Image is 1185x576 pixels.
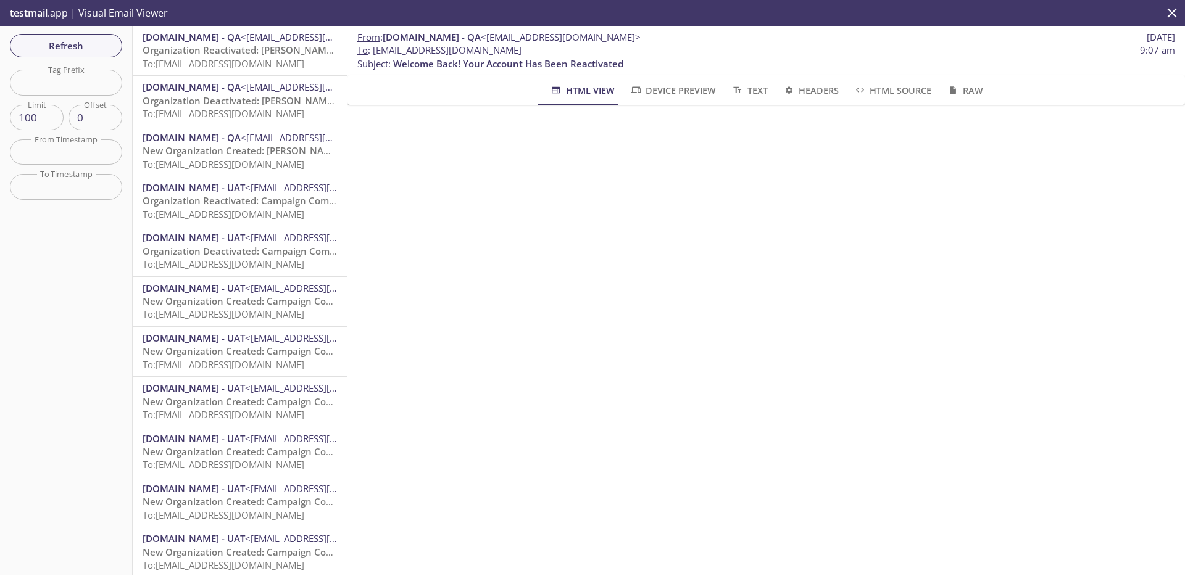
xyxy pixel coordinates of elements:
span: <[EMAIL_ADDRESS][DOMAIN_NAME]> [245,532,405,545]
span: [DOMAIN_NAME] - QA [383,31,481,43]
div: [DOMAIN_NAME] - UAT<[EMAIL_ADDRESS][DOMAIN_NAME]>New Organization Created: Campaign Composer Inte... [133,377,347,426]
span: New Organization Created: [PERSON_NAME] PLC 343 [143,144,378,157]
span: <[EMAIL_ADDRESS][DOMAIN_NAME]> [245,382,405,394]
span: [DOMAIN_NAME] - UAT [143,482,245,495]
span: <[EMAIL_ADDRESS][DOMAIN_NAME]> [241,131,401,144]
span: <[EMAIL_ADDRESS][DOMAIN_NAME]> [481,31,641,43]
span: To: [EMAIL_ADDRESS][DOMAIN_NAME] [143,509,304,521]
span: <[EMAIL_ADDRESS][DOMAIN_NAME]> [245,432,405,445]
span: <[EMAIL_ADDRESS][DOMAIN_NAME]> [245,231,405,244]
span: From [357,31,380,43]
div: [DOMAIN_NAME] - QA<[EMAIL_ADDRESS][DOMAIN_NAME]>New Organization Created: [PERSON_NAME] PLC 343To... [133,126,347,176]
span: <[EMAIL_ADDRESS][DOMAIN_NAME]> [245,482,405,495]
span: New Organization Created: Campaign Composer Integration Test-1.20250926.4 [143,345,497,357]
span: [DOMAIN_NAME] - UAT [143,332,245,344]
span: HTML View [549,83,614,98]
span: Refresh [20,38,112,54]
span: : [357,31,641,44]
span: [DOMAIN_NAME] - QA [143,31,241,43]
button: Refresh [10,34,122,57]
span: Organization Deactivated: [PERSON_NAME] LLC 235 [143,94,373,107]
span: To: [EMAIL_ADDRESS][DOMAIN_NAME] [143,458,304,471]
span: <[EMAIL_ADDRESS][DOMAIN_NAME]> [245,282,405,294]
div: [DOMAIN_NAME] - UAT<[EMAIL_ADDRESS][DOMAIN_NAME]>New Organization Created: Campaign Composer Inte... [133,277,347,326]
span: Raw [946,83,983,98]
span: [DOMAIN_NAME] - QA [143,131,241,144]
span: <[EMAIL_ADDRESS][DOMAIN_NAME]> [241,81,401,93]
span: [DOMAIN_NAME] - UAT [143,231,245,244]
span: To: [EMAIL_ADDRESS][DOMAIN_NAME] [143,358,304,371]
span: HTML Source [854,83,931,98]
span: 9:07 am [1140,44,1175,57]
span: <[EMAIL_ADDRESS][DOMAIN_NAME]> [241,31,401,43]
span: Headers [783,83,839,98]
span: Organization Reactivated: Campaign Composer Integration Test-1.20250926.4 [143,194,491,207]
span: Text [731,83,767,98]
span: Organization Reactivated: [PERSON_NAME] LLC 235 [143,44,372,56]
span: Welcome Back! Your Account Has Been Reactivated [393,57,623,70]
span: [DOMAIN_NAME] - UAT [143,382,245,394]
span: [DATE] [1147,31,1175,44]
span: [DOMAIN_NAME] - QA [143,81,241,93]
span: To: [EMAIL_ADDRESS][DOMAIN_NAME] [143,258,304,270]
div: [DOMAIN_NAME] - UAT<[EMAIL_ADDRESS][DOMAIN_NAME]>Organization Reactivated: Campaign Composer Inte... [133,176,347,226]
span: Device Preview [630,83,716,98]
span: To: [EMAIL_ADDRESS][DOMAIN_NAME] [143,107,304,120]
span: To: [EMAIL_ADDRESS][DOMAIN_NAME] [143,408,304,421]
span: To: [EMAIL_ADDRESS][DOMAIN_NAME] [143,57,304,70]
span: New Organization Created: Campaign Composer Integration Test-1.20250926.4 [143,445,497,458]
span: New Organization Created: Campaign Composer Integration Test-1.20250926.4 [143,546,497,558]
span: testmail [10,6,48,20]
span: Subject [357,57,388,70]
div: [DOMAIN_NAME] - UAT<[EMAIL_ADDRESS][DOMAIN_NAME]>New Organization Created: Campaign Composer Inte... [133,427,347,477]
span: To [357,44,368,56]
div: [DOMAIN_NAME] - UAT<[EMAIL_ADDRESS][DOMAIN_NAME]>New Organization Created: Campaign Composer Inte... [133,327,347,376]
span: Organization Deactivated: Campaign Composer Integration Test-1.20250926.4 [143,245,492,257]
span: To: [EMAIL_ADDRESS][DOMAIN_NAME] [143,308,304,320]
span: <[EMAIL_ADDRESS][DOMAIN_NAME]> [245,332,405,344]
div: [DOMAIN_NAME] - QA<[EMAIL_ADDRESS][DOMAIN_NAME]>Organization Reactivated: [PERSON_NAME] LLC 235To... [133,26,347,75]
div: [DOMAIN_NAME] - UAT<[EMAIL_ADDRESS][DOMAIN_NAME]>New Organization Created: Campaign Composer Inte... [133,477,347,527]
span: New Organization Created: Campaign Composer Integration Test-1.20250926.4 [143,395,497,408]
span: [DOMAIN_NAME] - UAT [143,181,245,194]
div: [DOMAIN_NAME] - QA<[EMAIL_ADDRESS][DOMAIN_NAME]>Organization Deactivated: [PERSON_NAME] LLC 235To... [133,76,347,125]
span: New Organization Created: Campaign Composer Integration Test-1.20250926.4 [143,495,497,508]
span: [DOMAIN_NAME] - UAT [143,532,245,545]
div: [DOMAIN_NAME] - UAT<[EMAIL_ADDRESS][DOMAIN_NAME]>Organization Deactivated: Campaign Composer Inte... [133,226,347,276]
span: <[EMAIL_ADDRESS][DOMAIN_NAME]> [245,181,405,194]
span: To: [EMAIL_ADDRESS][DOMAIN_NAME] [143,208,304,220]
span: To: [EMAIL_ADDRESS][DOMAIN_NAME] [143,158,304,170]
span: [DOMAIN_NAME] - UAT [143,282,245,294]
span: New Organization Created: Campaign Composer Integration Test-1.20250926.4 [143,295,497,307]
span: : [EMAIL_ADDRESS][DOMAIN_NAME] [357,44,522,57]
p: : [357,44,1175,70]
span: [DOMAIN_NAME] - UAT [143,432,245,445]
span: To: [EMAIL_ADDRESS][DOMAIN_NAME] [143,559,304,571]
